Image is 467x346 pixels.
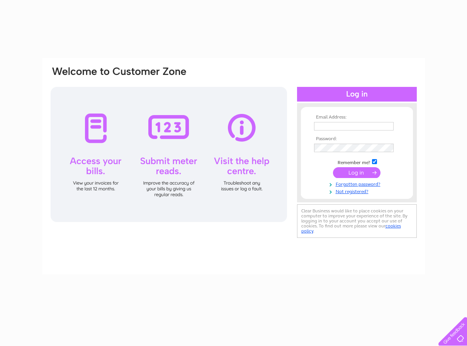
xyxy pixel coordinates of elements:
[312,158,402,166] td: Remember me?
[312,115,402,120] th: Email Address:
[297,204,417,238] div: Clear Business would like to place cookies on your computer to improve your experience of the sit...
[301,223,401,234] a: cookies policy
[333,167,380,178] input: Submit
[314,187,402,195] a: Not registered?
[312,136,402,142] th: Password:
[314,180,402,187] a: Forgotten password?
